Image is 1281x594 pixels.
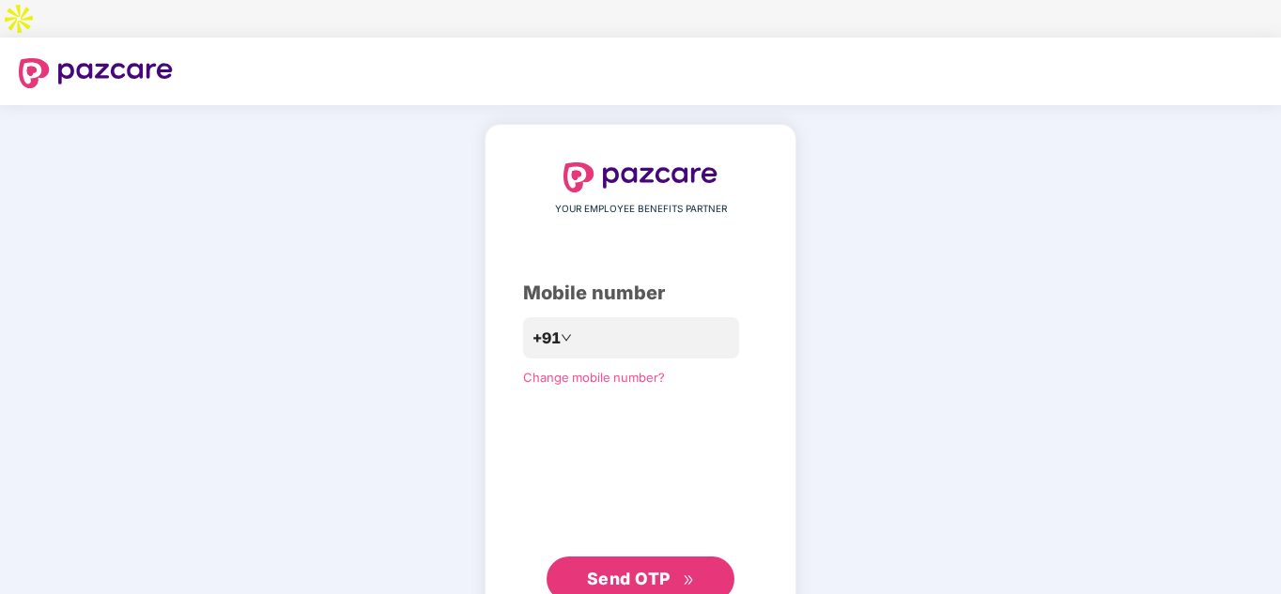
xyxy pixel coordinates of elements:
span: Send OTP [587,569,671,588]
img: logo [19,58,173,88]
span: double-right [683,574,695,586]
span: down [561,332,572,343]
span: YOUR EMPLOYEE BENEFITS PARTNER [555,202,727,217]
img: logo [563,162,718,192]
span: +91 [532,327,561,350]
div: Mobile number [523,279,758,308]
a: Change mobile number? [523,370,665,385]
